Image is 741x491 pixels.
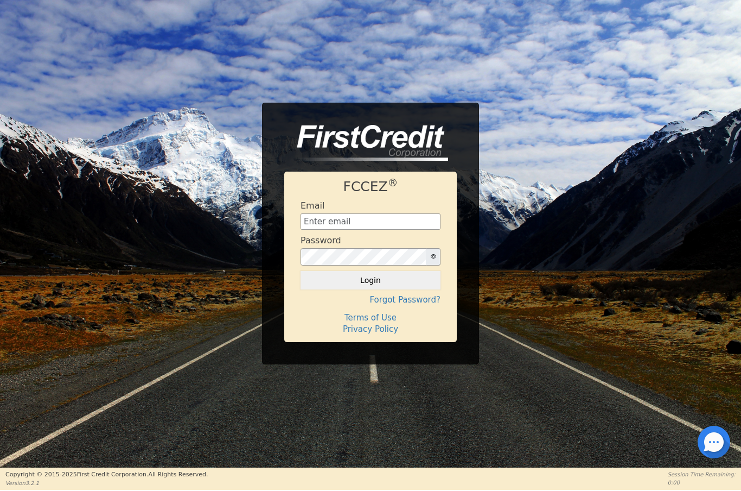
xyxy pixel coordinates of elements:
img: logo-CMu_cnol.png [284,125,448,161]
h4: Terms of Use [301,313,440,323]
sup: ® [388,177,398,188]
p: Copyright © 2015- 2025 First Credit Corporation. [5,470,208,480]
p: Session Time Remaining: [668,470,736,479]
span: All Rights Reserved. [148,471,208,478]
input: password [301,248,426,266]
button: Login [301,271,440,289]
h4: Email [301,200,324,211]
input: Enter email [301,213,440,230]
h4: Privacy Policy [301,324,440,334]
p: 0:00 [668,479,736,487]
p: Version 3.2.1 [5,479,208,487]
h1: FCCEZ [301,179,440,195]
h4: Password [301,235,341,246]
h4: Forgot Password? [301,295,440,305]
